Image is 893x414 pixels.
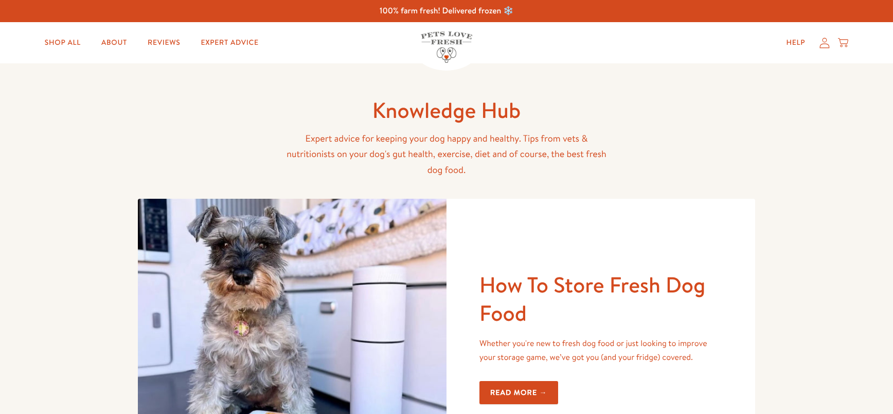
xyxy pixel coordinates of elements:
a: How To Store Fresh Dog Food [479,269,705,328]
img: Pets Love Fresh [421,31,472,63]
h1: Knowledge Hub [282,96,611,125]
p: Whether you're new to fresh dog food or just looking to improve your storage game, we’ve got you ... [479,337,722,365]
p: Expert advice for keeping your dog happy and healthy. Tips from vets & nutritionists on your dog'... [282,131,611,178]
a: Help [778,32,813,53]
a: Reviews [139,32,188,53]
a: Expert Advice [193,32,267,53]
a: Read more → [479,381,558,404]
a: About [93,32,135,53]
a: Shop All [37,32,89,53]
